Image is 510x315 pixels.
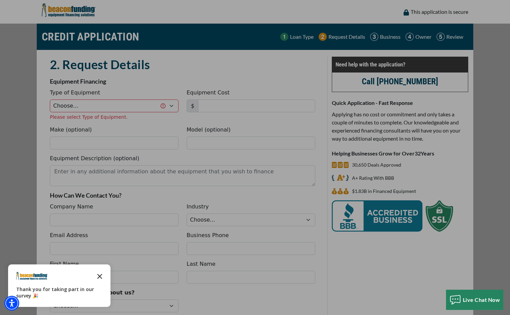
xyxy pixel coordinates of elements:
[93,269,106,283] button: Close the survey
[463,296,500,303] span: Live Chat Now
[8,264,110,307] div: Survey
[16,272,48,280] img: Company logo
[446,290,504,310] button: Live Chat Now
[16,286,102,299] p: Thank you for taking part in our survey 🎉
[4,296,19,311] div: Accessibility Menu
